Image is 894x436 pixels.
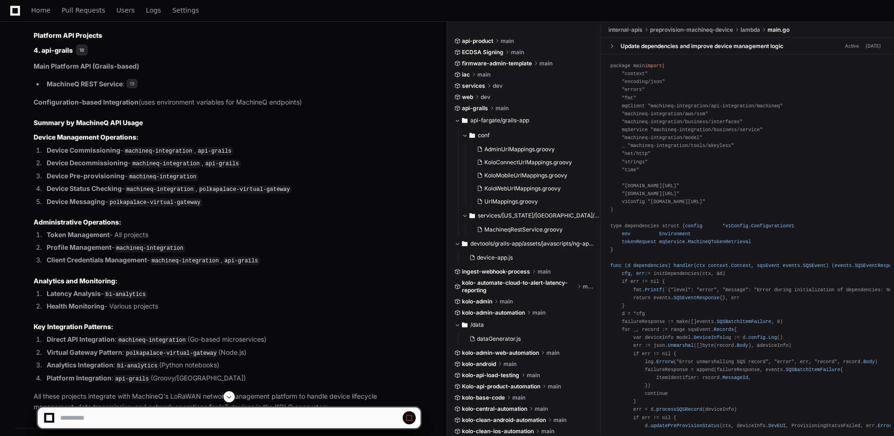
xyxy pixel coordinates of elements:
[473,182,596,195] button: KoloWebUrlMappings.groovy
[47,184,122,192] strong: Device Status Checking
[500,298,513,305] span: main
[462,82,485,90] span: services
[44,288,420,300] li: -
[473,195,596,208] button: UrlMappings.groovy
[123,147,194,155] code: machineq-integration
[484,159,572,166] span: KoloConnectUrlMappings.groovy
[113,375,151,383] code: api-grails
[44,197,420,208] li: -
[34,31,102,39] strong: Platform API Projects
[462,115,468,126] svg: Directory
[503,360,517,368] span: main
[462,93,473,101] span: web
[76,44,88,56] span: 18
[44,79,420,90] li: :
[44,255,420,266] li: - ,
[645,63,662,69] span: import
[462,71,470,78] span: iac
[477,71,490,78] span: main
[47,256,147,264] strong: Client Credentials Management
[44,183,420,195] li: - ,
[473,223,596,236] button: MachineqRestService.groovy
[478,132,489,139] span: conf
[47,361,113,369] strong: Analytics Integration
[34,218,119,226] strong: Administrative Operations
[462,128,601,143] button: conf
[104,290,147,299] code: bi-analytics
[740,26,760,34] span: lambda
[34,323,111,331] strong: Key Integration Patterns
[31,7,50,13] span: Home
[714,319,771,324] span: .SQSBatchItemFailure
[47,335,115,343] strong: Direct API Integration
[532,309,545,316] span: main
[469,210,475,221] svg: Directory
[47,289,101,297] strong: Latency Analysis
[462,349,539,357] span: kolo-admin-web-automation
[496,105,509,112] span: main
[462,279,575,294] span: kolo- automate-cloud-to-alert-latency-reporting
[501,37,514,45] span: main
[47,197,105,205] strong: Device Messaging
[34,133,136,141] strong: Device Management Operations
[621,42,783,50] div: Update dependencies and improve device management logic
[34,277,115,285] strong: Analytics and Monitoring
[583,283,594,290] span: main
[47,302,105,310] strong: Health Monitoring
[462,49,503,56] span: ECDSA Signing
[108,198,202,207] code: polkapalace-virtual-gateway
[196,147,233,155] code: api-grails
[34,46,73,54] strong: 4. api-grails
[484,226,563,233] span: MachineqRestService.groovy
[473,156,596,169] button: KoloConnectUrlMappings.groovy
[34,276,420,286] h3: :
[454,113,594,128] button: api-fargate/grails-app
[62,7,105,13] span: Pull Requests
[691,335,723,340] span: .DeviceInfo
[44,230,420,240] li: - All projects
[866,42,881,49] div: [DATE]
[546,349,559,357] span: main
[34,98,139,106] strong: Configuration-based Integration
[462,298,492,305] span: kolo-admin
[466,251,588,264] button: device-app.js
[114,244,185,253] code: machineq-integration
[469,130,475,141] svg: Directory
[462,238,468,249] svg: Directory
[34,218,420,227] h3: :
[539,60,552,67] span: main
[124,349,218,358] code: polkapalace-virtual-gateway
[44,301,420,312] li: - Various projects
[44,171,420,182] li: -
[172,7,199,13] span: Settings
[117,336,188,345] code: machineq-integration
[126,79,138,88] span: 19
[477,254,513,261] span: device-app.js
[44,158,420,169] li: - ,
[470,117,529,124] span: api-fargate/grails-app
[47,80,123,88] strong: MachineQ REST Service
[127,173,198,181] code: machineq-integration
[462,37,493,45] span: api-product
[454,317,594,332] button: /data
[608,26,643,34] span: internal-apis
[493,82,503,90] span: dev
[115,362,159,370] code: bi-analytics
[462,360,496,368] span: kolo-android
[734,343,748,348] span: .Body
[470,240,594,247] span: devtools/grails-app/assets/javascripts/ng-app/pages
[548,383,561,390] span: main
[484,146,555,153] span: AdminUrlMappings.groovy
[146,7,161,13] span: Logs
[860,359,875,365] span: .Body
[47,231,110,239] strong: Token Management
[481,93,490,101] span: dev
[511,49,524,56] span: main
[670,295,719,301] span: .SQSEventResponse
[47,146,120,154] strong: Device Commissioning
[44,347,420,359] li: : (Node.js)
[462,319,468,331] svg: Directory
[34,62,139,70] strong: Main Platform API (Grails-based)
[653,359,673,365] span: .Errorw
[462,309,525,316] span: kolo-admin-automation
